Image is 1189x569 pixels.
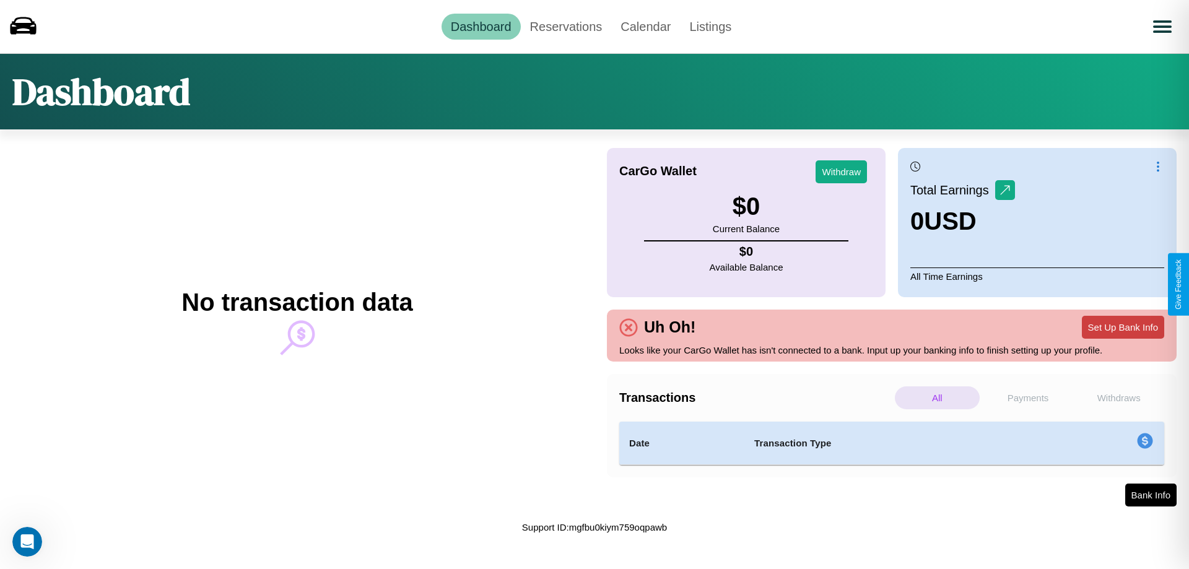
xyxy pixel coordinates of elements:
[680,14,741,40] a: Listings
[816,160,867,183] button: Withdraw
[521,14,612,40] a: Reservations
[12,66,190,117] h1: Dashboard
[619,391,892,405] h4: Transactions
[1174,259,1183,310] div: Give Feedback
[754,436,1035,451] h4: Transaction Type
[986,386,1071,409] p: Payments
[713,193,780,220] h3: $ 0
[442,14,521,40] a: Dashboard
[910,207,1015,235] h3: 0 USD
[619,422,1164,465] table: simple table
[1076,386,1161,409] p: Withdraws
[1145,9,1180,44] button: Open menu
[1125,484,1177,506] button: Bank Info
[710,259,783,276] p: Available Balance
[1082,316,1164,339] button: Set Up Bank Info
[611,14,680,40] a: Calendar
[181,289,412,316] h2: No transaction data
[522,519,667,536] p: Support ID: mgfbu0kiym759oqpawb
[710,245,783,259] h4: $ 0
[895,386,980,409] p: All
[619,342,1164,358] p: Looks like your CarGo Wallet has isn't connected to a bank. Input up your banking info to finish ...
[12,527,42,557] iframe: Intercom live chat
[910,179,995,201] p: Total Earnings
[910,267,1164,285] p: All Time Earnings
[638,318,702,336] h4: Uh Oh!
[619,164,697,178] h4: CarGo Wallet
[713,220,780,237] p: Current Balance
[629,436,734,451] h4: Date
